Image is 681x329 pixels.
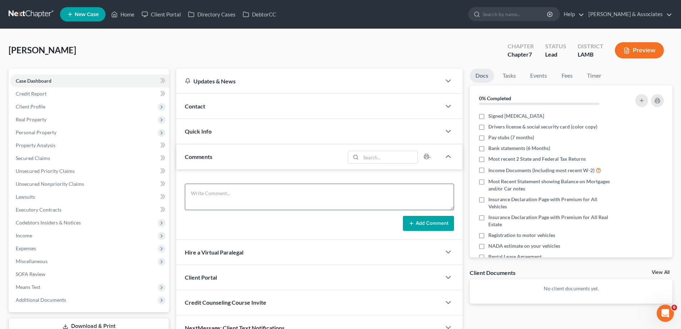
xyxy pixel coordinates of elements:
a: Docs [470,69,494,83]
a: Events [524,69,553,83]
a: Executory Contracts [10,203,169,216]
div: LAMB [578,50,603,59]
span: Registration to motor vehicles [488,232,555,239]
a: Property Analysis [10,139,169,152]
span: Most Recent Statement showing Balance on Mortgages and/or Car notes [488,178,616,192]
span: Quick Info [185,128,212,135]
div: Lead [545,50,566,59]
span: Codebtors Insiders & Notices [16,219,81,226]
div: Status [545,42,566,50]
div: Chapter [508,42,534,50]
span: Case Dashboard [16,78,51,84]
span: Property Analysis [16,142,55,148]
a: Tasks [497,69,522,83]
div: District [578,42,603,50]
input: Search... [361,151,418,163]
a: Timer [581,69,607,83]
span: Drivers license & social security card (color copy) [488,123,597,130]
span: Bank statements (6 Months) [488,145,550,152]
span: Insurance Declaration Page with Premium for All Real Estate [488,214,616,228]
span: Credit Report [16,91,46,97]
span: Client Portal [185,274,217,281]
span: Secured Claims [16,155,50,161]
a: SOFA Review [10,268,169,281]
span: Hire a Virtual Paralegal [185,249,243,256]
button: Add Comment [403,216,454,231]
span: Contact [185,103,205,110]
span: Real Property [16,116,46,122]
a: DebtorCC [239,8,280,21]
input: Search by name... [483,8,548,21]
span: Executory Contracts [16,207,61,213]
a: Unsecured Nonpriority Claims [10,178,169,190]
span: NADA estimate on your vehicles [488,242,560,250]
span: Unsecured Priority Claims [16,168,75,174]
span: Signed [MEDICAL_DATA] [488,112,544,120]
a: Case Dashboard [10,74,169,87]
iframe: Intercom live chat [657,305,674,322]
a: Home [108,8,138,21]
div: Client Documents [470,269,515,276]
span: Income Documents (Including most recent W-2) [488,167,594,174]
span: SOFA Review [16,271,45,277]
a: Secured Claims [10,152,169,165]
span: Client Profile [16,103,45,110]
div: Chapter [508,50,534,59]
a: Unsecured Priority Claims [10,165,169,178]
a: Help [560,8,584,21]
span: Income [16,232,32,238]
button: Preview [615,42,664,58]
span: Personal Property [16,129,56,135]
span: Additional Documents [16,297,66,303]
a: Directory Cases [184,8,239,21]
a: Client Portal [138,8,184,21]
span: Pay stubs (7 months) [488,134,534,141]
a: Lawsuits [10,190,169,203]
strong: 0% Completed [479,95,511,101]
span: Expenses [16,245,36,251]
span: Comments [185,153,212,160]
span: Unsecured Nonpriority Claims [16,181,84,187]
a: Credit Report [10,87,169,100]
span: 7 [529,51,532,58]
span: Lawsuits [16,194,35,200]
span: Insurance Declaration Page with Premium for All Vehicles [488,196,616,210]
a: Fees [556,69,578,83]
span: New Case [75,12,99,17]
span: [PERSON_NAME] [9,45,76,55]
span: Credit Counseling Course Invite [185,299,266,306]
span: Miscellaneous [16,258,48,264]
span: Most recent 2 State and Federal Tax Returns [488,155,586,163]
span: Means Test [16,284,40,290]
span: 6 [671,305,677,310]
a: View All [652,270,670,275]
p: No client documents yet. [475,285,667,292]
div: Updates & News [185,77,433,85]
span: Rental Lease Agreement [488,253,542,260]
a: [PERSON_NAME] & Associates [585,8,672,21]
